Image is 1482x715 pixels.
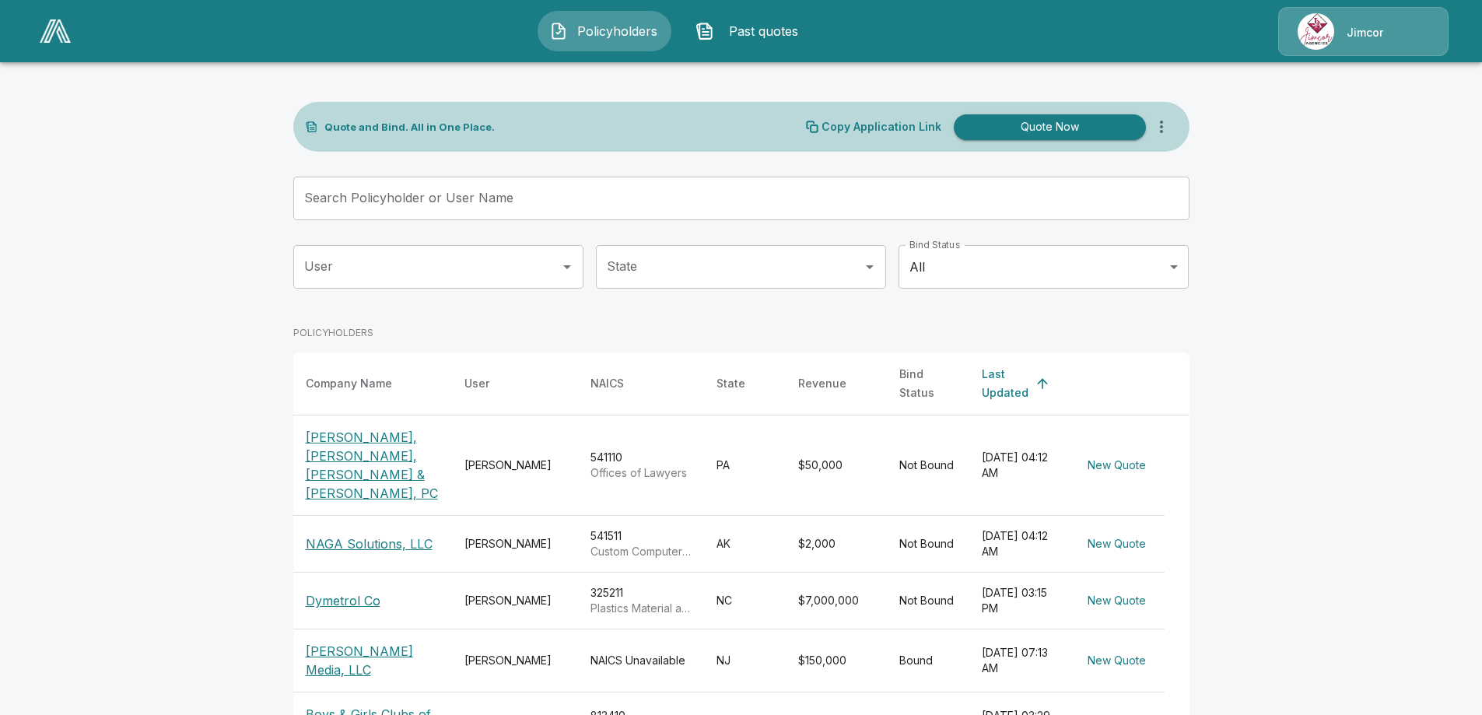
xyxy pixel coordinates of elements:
[549,22,568,40] img: Policyholders Icon
[704,629,786,692] td: NJ
[464,593,566,608] div: [PERSON_NAME]
[306,591,380,610] p: Dymetrol Co
[887,573,969,629] td: Not Bound
[324,122,495,132] p: Quote and Bind. All in One Place.
[695,22,714,40] img: Past quotes Icon
[887,352,969,415] th: Bind Status
[556,256,578,278] button: Open
[574,22,660,40] span: Policyholders
[578,629,704,692] td: NAICS Unavailable
[704,516,786,573] td: AK
[969,516,1069,573] td: [DATE] 04:12 AM
[590,374,624,393] div: NAICS
[464,536,566,552] div: [PERSON_NAME]
[306,374,392,393] div: Company Name
[1081,647,1152,675] button: New Quote
[590,544,692,559] p: Custom Computer Programming Services
[590,585,692,616] div: 325211
[859,256,881,278] button: Open
[786,573,887,629] td: $7,000,000
[982,365,1028,402] div: Last Updated
[306,642,440,679] p: [PERSON_NAME] Media, LLC
[40,19,71,43] img: AA Logo
[786,629,887,692] td: $150,000
[786,516,887,573] td: $2,000
[590,450,692,481] div: 541110
[590,601,692,616] p: Plastics Material and Resin Manufacturing
[1081,530,1152,559] button: New Quote
[464,653,566,668] div: [PERSON_NAME]
[704,573,786,629] td: NC
[786,415,887,516] td: $50,000
[538,11,671,51] button: Policyholders IconPolicyholders
[1146,111,1177,142] button: more
[306,534,433,553] p: NAGA Solutions, LLC
[948,114,1146,140] a: Quote Now
[887,516,969,573] td: Not Bound
[822,121,941,132] p: Copy Application Link
[954,114,1146,140] button: Quote Now
[590,465,692,481] p: Offices of Lawyers
[464,374,489,393] div: User
[969,629,1069,692] td: [DATE] 07:13 AM
[464,457,566,473] div: [PERSON_NAME]
[306,428,440,503] p: [PERSON_NAME], [PERSON_NAME], [PERSON_NAME] & [PERSON_NAME], PC
[720,22,806,40] span: Past quotes
[887,629,969,692] td: Bound
[1081,587,1152,615] button: New Quote
[684,11,818,51] button: Past quotes IconPast quotes
[798,374,846,393] div: Revenue
[969,415,1069,516] td: [DATE] 04:12 AM
[887,415,969,516] td: Not Bound
[909,238,960,251] label: Bind Status
[716,374,745,393] div: State
[704,415,786,516] td: PA
[293,326,373,340] p: POLICYHOLDERS
[969,573,1069,629] td: [DATE] 03:15 PM
[1081,451,1152,480] button: New Quote
[899,245,1189,289] div: All
[590,528,692,559] div: 541511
